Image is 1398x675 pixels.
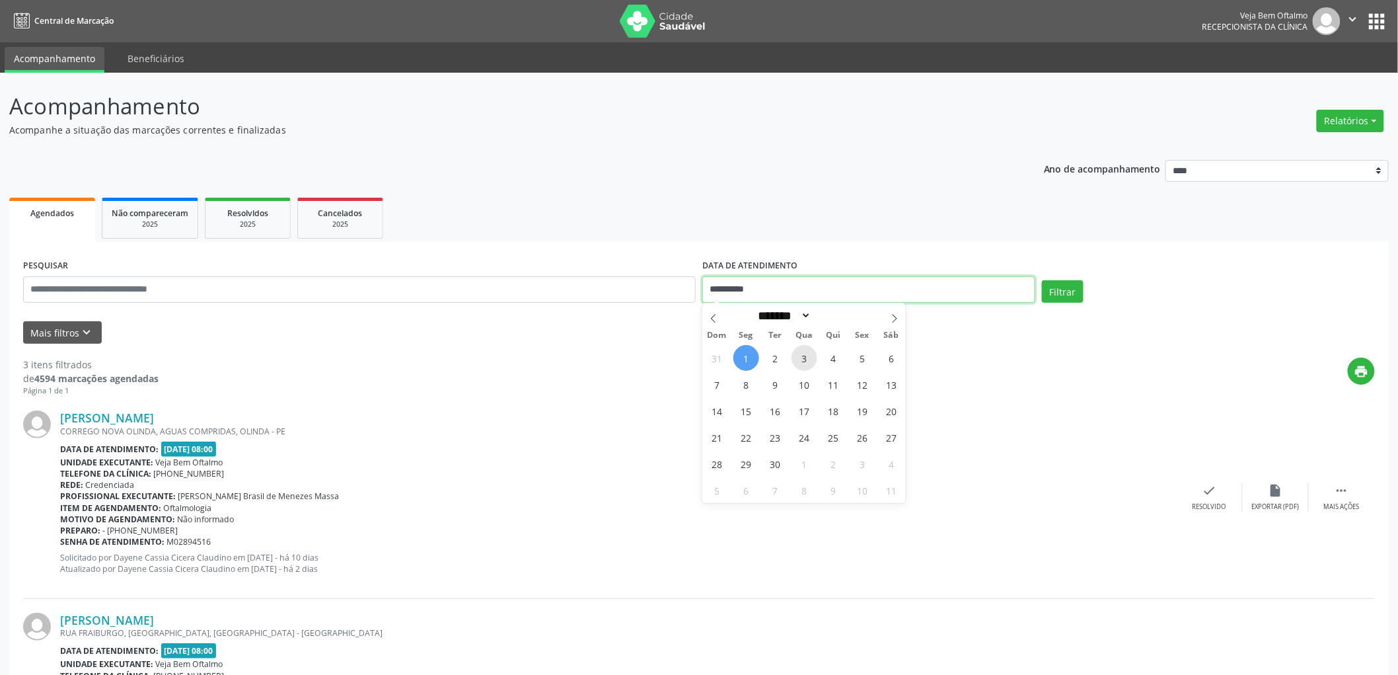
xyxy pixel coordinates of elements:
[164,502,212,514] span: Oftalmologia
[791,398,817,424] span: Setembro 17, 2025
[178,514,235,525] span: Não informado
[60,411,154,425] a: [PERSON_NAME]
[1324,502,1360,512] div: Mais ações
[23,385,159,397] div: Página 1 de 1
[762,451,788,477] span: Setembro 30, 2025
[704,398,730,424] span: Setembro 14, 2025
[1269,483,1283,498] i: insert_drive_file
[60,444,159,455] b: Data de atendimento:
[850,424,875,450] span: Setembro 26, 2025
[9,10,114,32] a: Central de Marcação
[167,536,211,547] span: M02894516
[702,256,797,276] label: DATA DE ATENDIMENTO
[60,536,165,547] b: Senha de atendimento:
[23,411,51,438] img: img
[23,256,68,276] label: PESQUISAR
[731,331,760,340] span: Seg
[702,331,731,340] span: Dom
[762,372,788,397] span: Setembro 9, 2025
[30,208,74,219] span: Agendados
[821,477,846,503] span: Outubro 9, 2025
[733,424,759,450] span: Setembro 22, 2025
[1193,502,1226,512] div: Resolvido
[9,90,975,123] p: Acompanhamento
[23,321,102,344] button: Mais filtroskeyboard_arrow_down
[704,451,730,477] span: Setembro 28, 2025
[821,424,846,450] span: Setembro 25, 2025
[1346,12,1360,26] i: 
[178,491,340,502] span: [PERSON_NAME] Brasil de Menezes Massa
[60,613,154,627] a: [PERSON_NAME]
[879,345,904,371] span: Setembro 6, 2025
[850,477,875,503] span: Outubro 10, 2025
[821,451,846,477] span: Outubro 2, 2025
[733,372,759,397] span: Setembro 8, 2025
[34,15,114,26] span: Central de Marcação
[80,325,94,340] i: keyboard_arrow_down
[1202,483,1217,498] i: check
[161,442,217,457] span: [DATE] 08:00
[791,451,817,477] span: Outubro 1, 2025
[60,468,151,479] b: Telefone da clínica:
[791,345,817,371] span: Setembro 3, 2025
[1042,280,1084,303] button: Filtrar
[118,47,194,70] a: Beneficiários
[850,372,875,397] span: Setembro 12, 2025
[34,372,159,385] strong: 4594 marcações agendadas
[227,208,268,219] span: Resolvidos
[60,627,1177,639] div: RUA FRAIBURGO, [GEOGRAPHIC_DATA], [GEOGRAPHIC_DATA] - [GEOGRAPHIC_DATA]
[1335,483,1349,498] i: 
[1313,7,1341,35] img: img
[60,491,176,502] b: Profissional executante:
[60,658,153,670] b: Unidade executante:
[879,424,904,450] span: Setembro 27, 2025
[154,468,225,479] span: [PHONE_NUMBER]
[1044,160,1161,177] p: Ano de acompanhamento
[60,502,161,514] b: Item de agendamento:
[1341,7,1366,35] button: 
[156,658,223,670] span: Veja Bem Oftalmo
[60,479,83,491] b: Rede:
[112,219,188,229] div: 2025
[60,645,159,656] b: Data de atendimento:
[821,372,846,397] span: Setembro 11, 2025
[215,219,281,229] div: 2025
[733,451,759,477] span: Setembro 29, 2025
[850,451,875,477] span: Outubro 3, 2025
[811,309,855,323] input: Year
[1202,10,1308,21] div: Veja Bem Oftalmo
[760,331,790,340] span: Ter
[791,372,817,397] span: Setembro 10, 2025
[103,525,178,536] span: - [PHONE_NUMBER]
[791,424,817,450] span: Setembro 24, 2025
[5,47,104,73] a: Acompanhamento
[86,479,135,491] span: Credenciada
[821,345,846,371] span: Setembro 4, 2025
[850,345,875,371] span: Setembro 5, 2025
[821,398,846,424] span: Setembro 18, 2025
[733,398,759,424] span: Setembro 15, 2025
[23,613,51,641] img: img
[762,345,788,371] span: Setembro 2, 2025
[1354,364,1369,379] i: print
[879,451,904,477] span: Outubro 4, 2025
[1366,10,1389,33] button: apps
[790,331,819,340] span: Qua
[60,552,1177,575] p: Solicitado por Dayene Cassia Cicera Claudino em [DATE] - há 10 dias Atualizado por Dayene Cassia ...
[1348,358,1375,385] button: print
[879,477,904,503] span: Outubro 11, 2025
[754,309,812,323] select: Month
[318,208,363,219] span: Cancelados
[791,477,817,503] span: Outubro 8, 2025
[60,457,153,468] b: Unidade executante:
[762,398,788,424] span: Setembro 16, 2025
[733,477,759,503] span: Outubro 6, 2025
[850,398,875,424] span: Setembro 19, 2025
[1202,21,1308,32] span: Recepcionista da clínica
[60,514,175,525] b: Motivo de agendamento:
[733,345,759,371] span: Setembro 1, 2025
[161,643,217,658] span: [DATE] 08:00
[307,219,373,229] div: 2025
[704,345,730,371] span: Agosto 31, 2025
[23,358,159,372] div: 3 itens filtrados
